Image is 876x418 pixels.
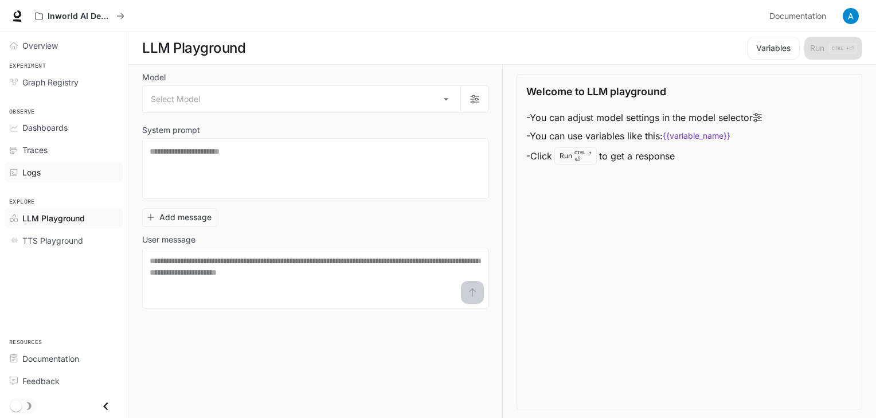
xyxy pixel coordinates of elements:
[526,127,762,145] li: - You can use variables like this:
[30,5,130,28] button: All workspaces
[22,122,68,134] span: Dashboards
[10,399,22,412] span: Dark mode toggle
[22,212,85,224] span: LLM Playground
[142,236,195,244] p: User message
[574,149,592,156] p: CTRL +
[151,93,200,105] span: Select Model
[526,108,762,127] li: - You can adjust model settings in the model selector
[526,145,762,167] li: - Click to get a response
[22,166,41,178] span: Logs
[142,126,200,134] p: System prompt
[5,208,123,228] a: LLM Playground
[93,394,119,418] button: Close drawer
[5,371,123,391] a: Feedback
[843,8,859,24] img: User avatar
[22,375,60,387] span: Feedback
[22,76,79,88] span: Graph Registry
[22,144,48,156] span: Traces
[142,73,166,81] p: Model
[5,231,123,251] a: TTS Playground
[5,162,123,182] a: Logs
[5,349,123,369] a: Documentation
[48,11,112,21] p: Inworld AI Demos
[22,40,58,52] span: Overview
[5,140,123,160] a: Traces
[769,9,826,24] span: Documentation
[747,37,800,60] button: Variables
[526,84,666,99] p: Welcome to LLM playground
[22,235,83,247] span: TTS Playground
[5,72,123,92] a: Graph Registry
[5,36,123,56] a: Overview
[142,37,245,60] h1: LLM Playground
[142,208,217,227] button: Add message
[5,118,123,138] a: Dashboards
[143,86,460,112] div: Select Model
[765,5,835,28] a: Documentation
[839,5,862,28] button: User avatar
[22,353,79,365] span: Documentation
[554,147,597,165] div: Run
[663,130,730,142] code: {{variable_name}}
[574,149,592,163] p: ⏎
